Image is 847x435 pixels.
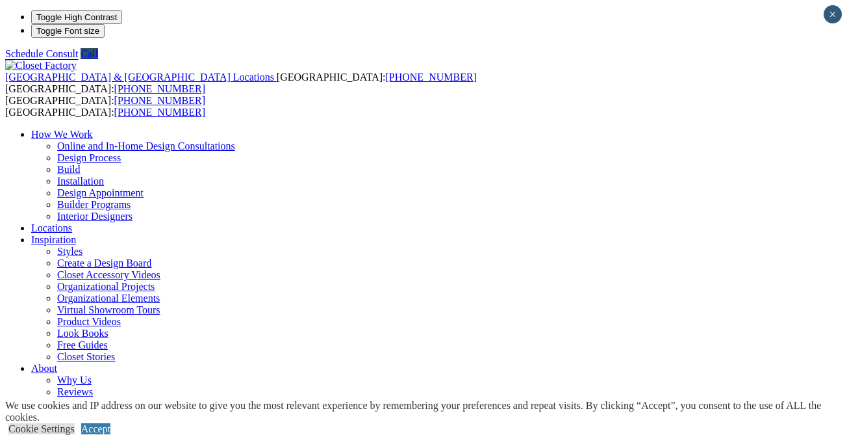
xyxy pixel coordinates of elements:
span: Toggle Font size [36,26,99,36]
a: Call [81,48,98,59]
a: Free Guides [57,339,108,350]
a: Build [57,164,81,175]
a: Design Appointment [57,187,144,198]
a: [PHONE_NUMBER] [114,83,205,94]
a: About [31,363,57,374]
img: Closet Factory [5,60,77,72]
a: Look Books [57,328,108,339]
a: Installation [57,176,104,187]
a: Closet Stories [57,351,115,362]
a: Create a Design Board [57,257,151,269]
a: Design Process [57,152,121,163]
a: Interior Designers [57,211,133,222]
span: [GEOGRAPHIC_DATA]: [GEOGRAPHIC_DATA]: [5,72,477,94]
a: Online and In-Home Design Consultations [57,140,235,152]
a: Organizational Projects [57,281,155,292]
button: Toggle High Contrast [31,10,122,24]
a: Product Videos [57,316,121,327]
a: Accept [81,423,110,434]
a: How We Work [31,129,93,140]
a: Closet Accessory Videos [57,269,160,280]
a: Why Us [57,375,92,386]
span: [GEOGRAPHIC_DATA] & [GEOGRAPHIC_DATA] Locations [5,72,274,83]
a: Schedule Consult [5,48,78,59]
a: Reviews [57,386,93,397]
a: [PHONE_NUMBER] [385,72,476,83]
button: Toggle Font size [31,24,105,38]
a: Virtual Showroom Tours [57,304,160,315]
a: Locations [31,222,72,233]
a: Inspiration [31,234,76,245]
div: We use cookies and IP address on our website to give you the most relevant experience by remember... [5,400,847,423]
a: Styles [57,246,82,257]
a: Warranty [57,398,95,409]
span: Toggle High Contrast [36,12,117,22]
a: [PHONE_NUMBER] [114,95,205,106]
span: [GEOGRAPHIC_DATA]: [GEOGRAPHIC_DATA]: [5,95,205,118]
button: Close [824,5,842,23]
a: [PHONE_NUMBER] [114,107,205,118]
a: Cookie Settings [8,423,75,434]
a: [GEOGRAPHIC_DATA] & [GEOGRAPHIC_DATA] Locations [5,72,277,83]
a: Builder Programs [57,199,131,210]
a: Organizational Elements [57,293,160,304]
